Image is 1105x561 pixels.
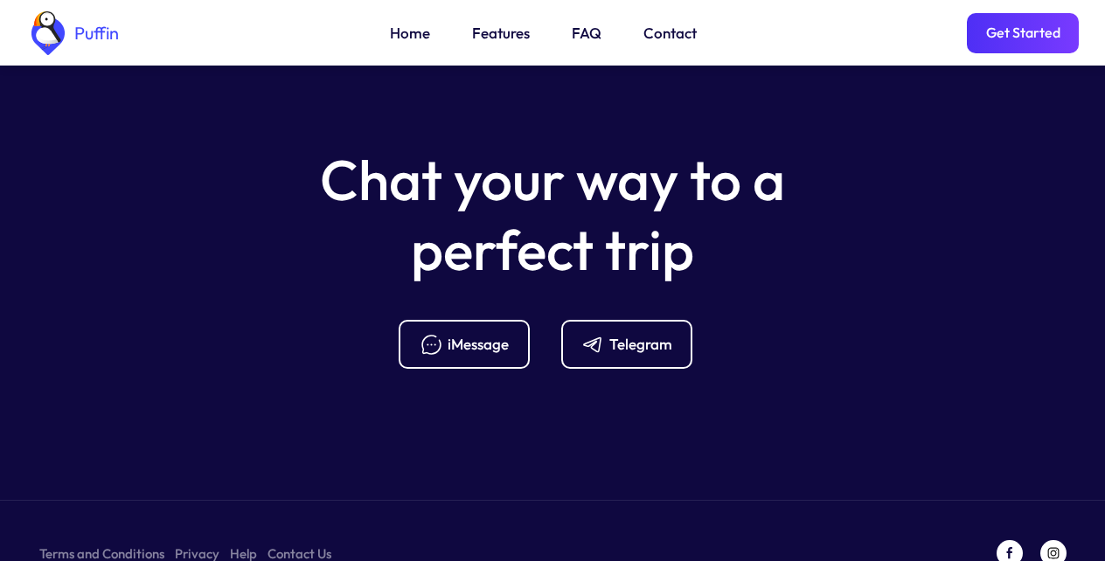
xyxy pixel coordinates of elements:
[448,335,509,354] div: iMessage
[572,22,601,45] a: FAQ
[399,320,544,369] a: iMessage
[26,11,119,55] a: home
[643,22,697,45] a: Contact
[967,13,1079,53] a: Get Started
[390,22,430,45] a: Home
[609,335,672,354] div: Telegram
[561,320,706,369] a: Telegram
[70,24,119,42] div: Puffin
[290,145,815,285] h5: Chat your way to a perfect trip
[472,22,530,45] a: Features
